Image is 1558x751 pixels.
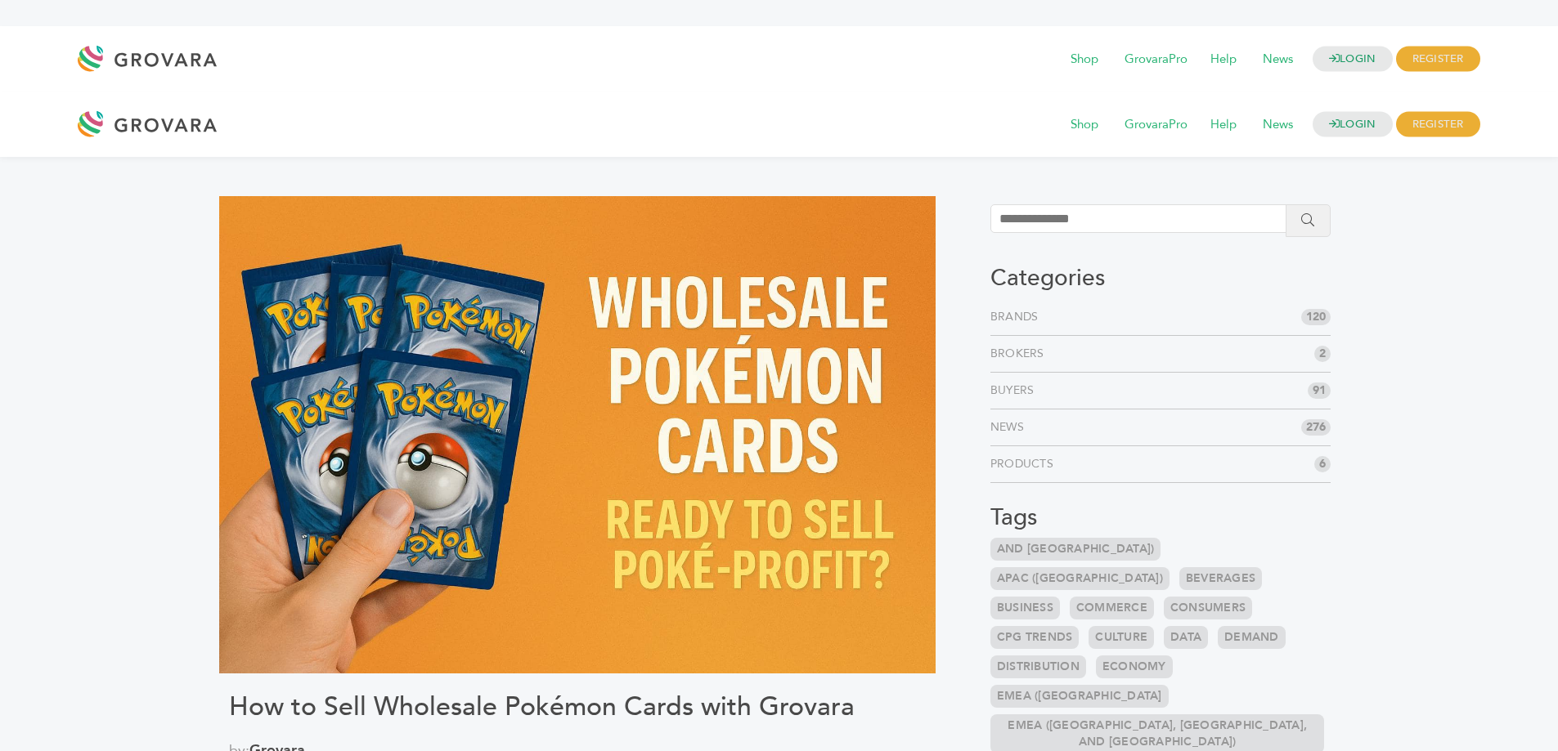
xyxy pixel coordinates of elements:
[1059,110,1110,141] span: Shop
[1251,44,1304,75] span: News
[990,346,1051,362] a: Brokers
[990,597,1060,619] a: Business
[1301,419,1331,436] span: 276
[1314,346,1331,362] span: 2
[1059,44,1110,75] span: Shop
[990,309,1045,325] a: Brands
[1070,597,1154,619] a: Commerce
[1199,44,1248,75] span: Help
[1199,116,1248,134] a: Help
[1113,110,1199,141] span: GrovaraPro
[1301,309,1331,325] span: 120
[1059,116,1110,134] a: Shop
[1089,626,1154,649] a: Culture
[990,685,1169,708] a: EMEA ([GEOGRAPHIC_DATA]
[1396,112,1480,137] span: REGISTER
[1251,110,1304,141] span: News
[1199,51,1248,69] a: Help
[990,456,1060,472] a: Products
[1164,597,1252,619] a: Consumers
[1396,47,1480,72] span: REGISTER
[1308,382,1331,399] span: 91
[990,265,1331,293] h3: Categories
[1179,567,1262,590] a: Beverages
[229,691,926,722] h1: How to Sell Wholesale Pokémon Cards with Grovara
[1113,116,1199,134] a: GrovaraPro
[990,567,1170,590] a: APAC ([GEOGRAPHIC_DATA])
[990,419,1030,436] a: News
[1218,626,1286,649] a: Demand
[1314,456,1331,472] span: 6
[990,626,1080,649] a: CPG Trends
[990,655,1086,678] a: Distribution
[1164,626,1208,649] a: Data
[1313,112,1393,137] a: LOGIN
[990,382,1041,399] a: Buyers
[1313,47,1393,72] a: LOGIN
[1096,655,1173,678] a: Economy
[1113,51,1199,69] a: GrovaraPro
[1113,44,1199,75] span: GrovaraPro
[1059,51,1110,69] a: Shop
[1251,51,1304,69] a: News
[990,538,1161,561] a: and [GEOGRAPHIC_DATA])
[1199,110,1248,141] span: Help
[990,504,1331,532] h3: Tags
[1251,116,1304,134] a: News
